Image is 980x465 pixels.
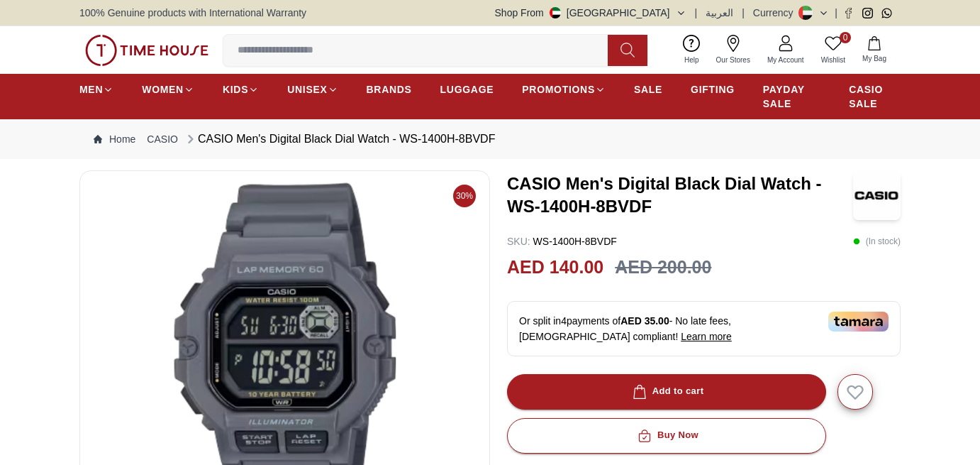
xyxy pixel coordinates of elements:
img: United Arab Emirates [550,7,561,18]
span: UNISEX [287,82,327,97]
span: 0 [840,32,851,43]
span: My Bag [857,53,892,64]
h3: CASIO Men's Digital Black Dial Watch - WS-1400H-8BVDF [507,173,853,218]
a: Our Stores [708,32,759,68]
button: Shop From[GEOGRAPHIC_DATA] [495,6,686,20]
a: UNISEX [287,77,338,102]
a: BRANDS [367,77,412,102]
a: 0Wishlist [813,32,854,68]
a: Help [676,32,708,68]
a: SALE [634,77,662,102]
button: Add to cart [507,374,826,410]
span: | [835,6,837,20]
span: Learn more [681,331,732,342]
a: MEN [79,77,113,102]
a: KIDS [223,77,259,102]
span: | [695,6,698,20]
span: 100% Genuine products with International Warranty [79,6,306,20]
div: Or split in 4 payments of - No late fees, [DEMOGRAPHIC_DATA] compliant! [507,301,901,356]
a: PROMOTIONS [522,77,606,102]
nav: Breadcrumb [79,119,901,159]
span: KIDS [223,82,248,97]
span: | [742,6,745,20]
span: MEN [79,82,103,97]
button: My Bag [854,33,895,67]
span: Our Stores [711,55,756,65]
span: AED 35.00 [620,315,669,327]
a: Instagram [862,8,873,18]
span: LUGGAGE [440,82,494,97]
span: My Account [762,55,810,65]
a: WOMEN [142,77,194,102]
span: WOMEN [142,82,184,97]
div: Buy Now [635,427,698,444]
div: CASIO Men's Digital Black Dial Watch - WS-1400H-8BVDF [184,131,495,148]
span: Wishlist [815,55,851,65]
h3: AED 200.00 [615,254,711,281]
span: PAYDAY SALE [763,82,820,111]
span: GIFTING [691,82,735,97]
p: WS-1400H-8BVDF [507,234,617,248]
a: Facebook [843,8,854,18]
div: Add to cart [630,383,704,400]
button: Buy Now [507,418,826,454]
a: CASIO [147,132,178,146]
a: Whatsapp [881,8,892,18]
a: PAYDAY SALE [763,77,820,116]
span: 30% [453,185,476,207]
span: CASIO SALE [849,82,901,111]
span: Help [679,55,705,65]
span: SALE [634,82,662,97]
p: ( In stock ) [853,234,901,248]
img: CASIO Men's Digital Black Dial Watch - WS-1400H-8BVDF [853,170,901,220]
span: PROMOTIONS [522,82,595,97]
a: Home [94,132,135,146]
span: BRANDS [367,82,412,97]
span: SKU : [507,236,530,247]
img: ... [85,35,208,66]
h2: AED 140.00 [507,254,603,281]
div: Currency [753,6,799,20]
button: العربية [706,6,733,20]
a: LUGGAGE [440,77,494,102]
a: CASIO SALE [849,77,901,116]
a: GIFTING [691,77,735,102]
img: Tamara [828,312,889,332]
